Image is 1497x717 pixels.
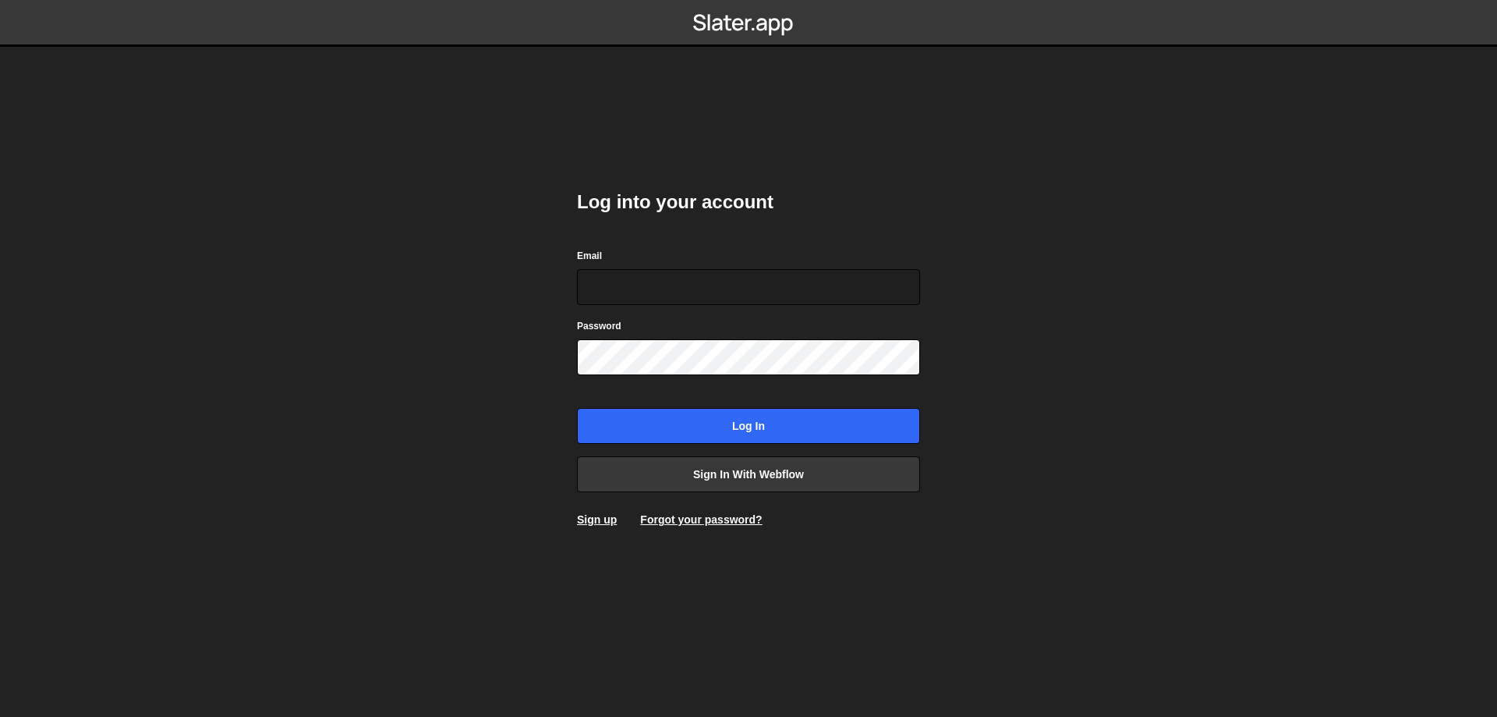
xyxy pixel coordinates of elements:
a: Sign in with Webflow [577,456,920,492]
label: Email [577,248,602,264]
label: Password [577,318,621,334]
a: Sign up [577,513,617,526]
input: Log in [577,408,920,444]
a: Forgot your password? [640,513,762,526]
h2: Log into your account [577,190,920,215]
